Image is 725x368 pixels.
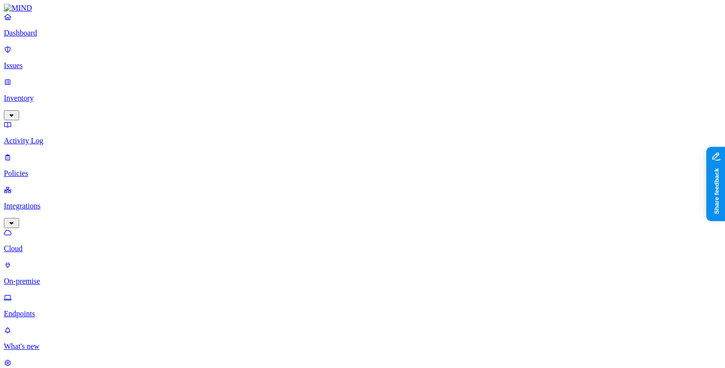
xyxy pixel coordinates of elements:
a: Activity Log [4,120,721,145]
p: Inventory [4,94,721,103]
p: Dashboard [4,29,721,37]
a: MIND [4,4,721,12]
a: Inventory [4,78,721,119]
a: Integrations [4,185,721,227]
p: Policies [4,169,721,178]
a: Cloud [4,228,721,253]
a: Policies [4,153,721,178]
a: What's new [4,326,721,351]
p: Issues [4,61,721,70]
a: Dashboard [4,12,721,37]
p: Endpoints [4,310,721,318]
p: Activity Log [4,137,721,145]
a: Issues [4,45,721,70]
p: Cloud [4,244,721,253]
p: On-premise [4,277,721,286]
img: MIND [4,4,32,12]
p: Integrations [4,202,721,210]
a: On-premise [4,261,721,286]
p: What's new [4,342,721,351]
a: Endpoints [4,293,721,318]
